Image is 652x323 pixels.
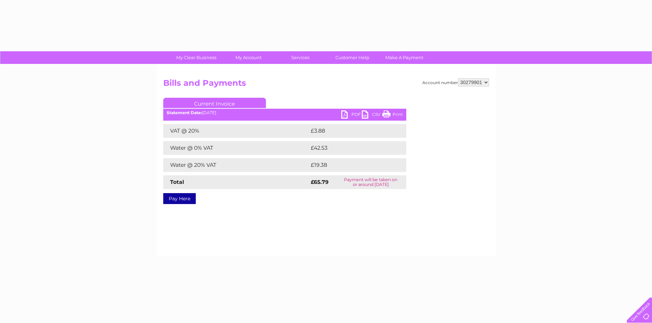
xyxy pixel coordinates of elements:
[362,110,382,120] a: CSV
[309,141,392,155] td: £42.53
[220,51,277,64] a: My Account
[324,51,381,64] a: Customer Help
[163,78,489,91] h2: Bills and Payments
[163,141,309,155] td: Water @ 0% VAT
[163,110,406,115] div: [DATE]
[163,158,309,172] td: Water @ 20% VAT
[309,158,392,172] td: £19.38
[167,110,202,115] b: Statement Date:
[170,179,184,185] strong: Total
[168,51,225,64] a: My Clear Business
[335,175,406,189] td: Payment will be taken on or around [DATE]
[422,78,489,86] div: Account number
[382,110,403,120] a: Print
[163,98,266,108] a: Current Invoice
[163,124,309,138] td: VAT @ 20%
[309,124,391,138] td: £3.88
[163,193,196,204] a: Pay Here
[272,51,329,64] a: Services
[341,110,362,120] a: PDF
[376,51,433,64] a: Make A Payment
[311,179,329,185] strong: £65.79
